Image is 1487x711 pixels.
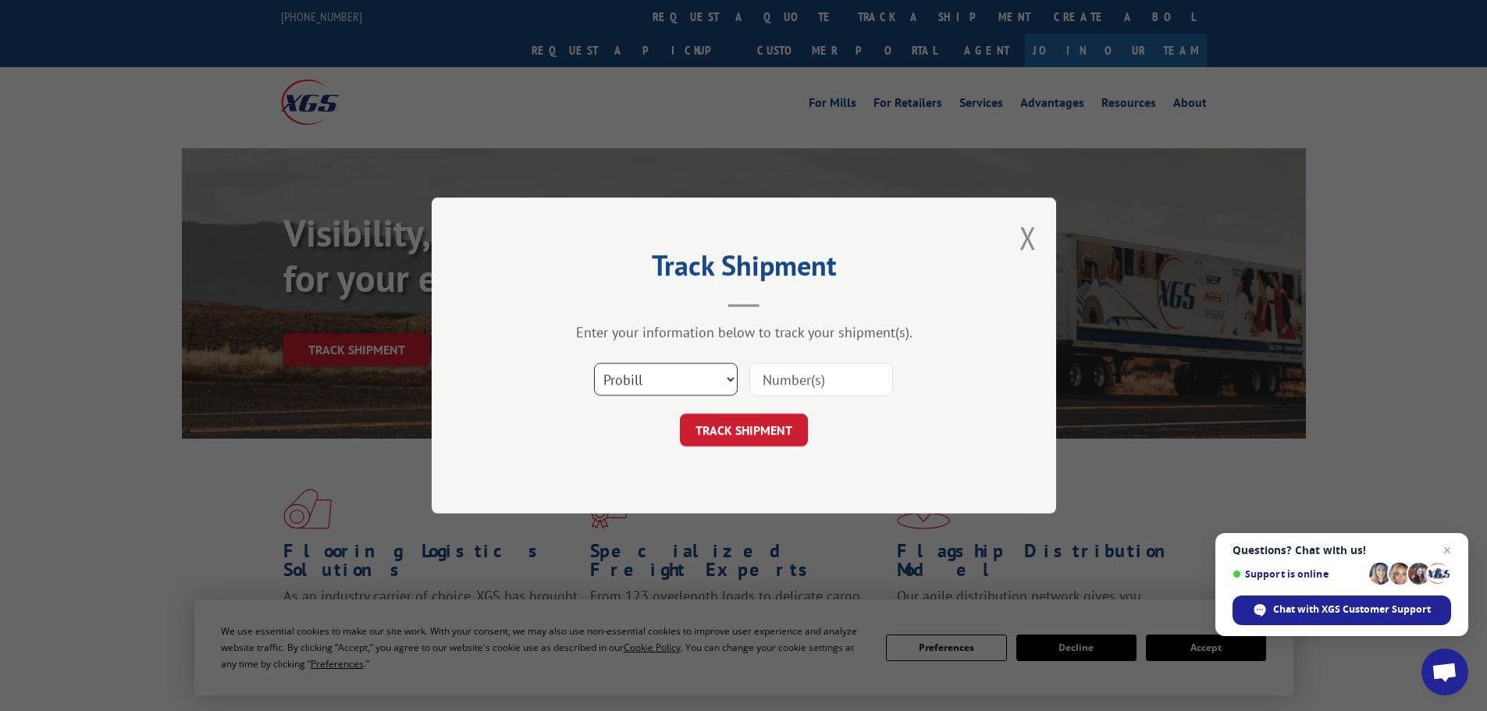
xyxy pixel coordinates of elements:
[1233,595,1451,625] span: Chat with XGS Customer Support
[1421,649,1468,695] a: Open chat
[1233,544,1451,556] span: Questions? Chat with us!
[1233,568,1364,580] span: Support is online
[510,323,978,341] div: Enter your information below to track your shipment(s).
[680,414,808,446] button: TRACK SHIPMENT
[510,254,978,284] h2: Track Shipment
[1273,603,1431,617] span: Chat with XGS Customer Support
[749,363,893,396] input: Number(s)
[1019,217,1037,258] button: Close modal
